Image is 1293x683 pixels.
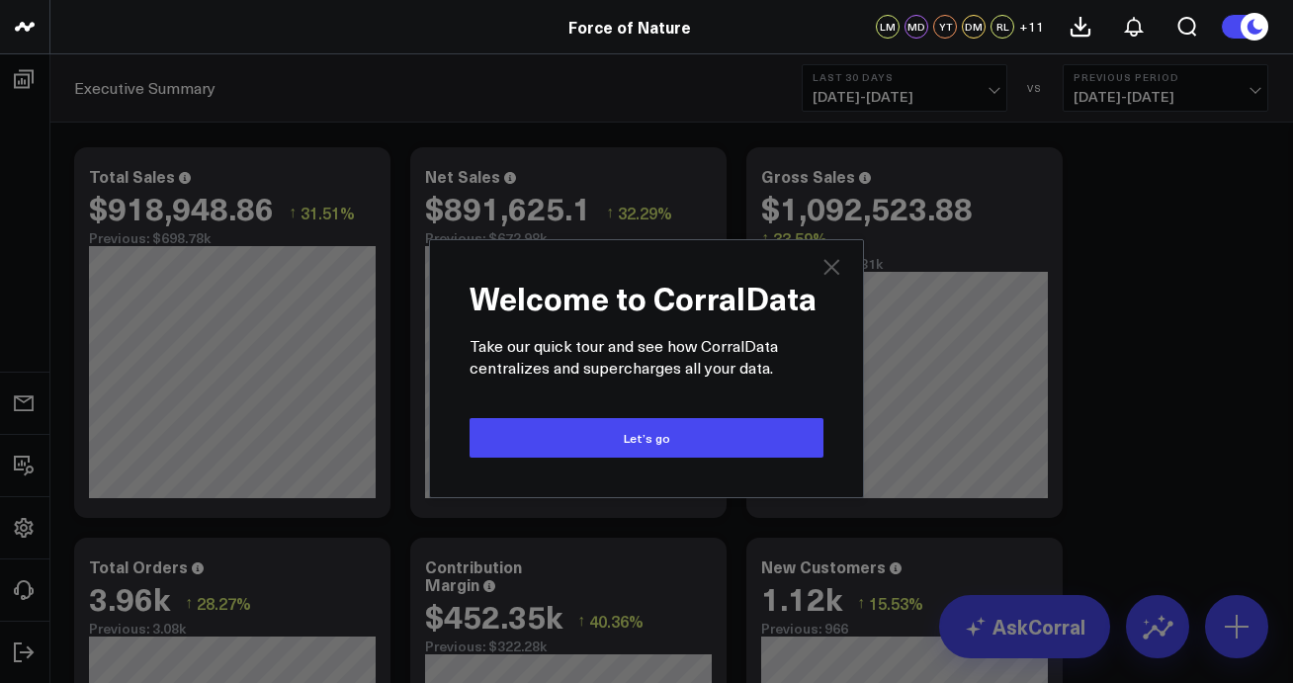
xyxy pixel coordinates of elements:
a: Force of Nature [568,16,691,38]
span: + 11 [1019,20,1044,34]
div: YT [933,15,957,39]
div: MD [905,15,928,39]
p: Take our quick tour and see how CorralData centralizes and supercharges all your data. [470,335,823,379]
h2: Welcome to CorralData [470,280,823,315]
div: DM [962,15,986,39]
button: Let’s go [470,418,823,458]
div: LM [876,15,900,39]
button: +11 [1019,15,1044,39]
div: RL [991,15,1014,39]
